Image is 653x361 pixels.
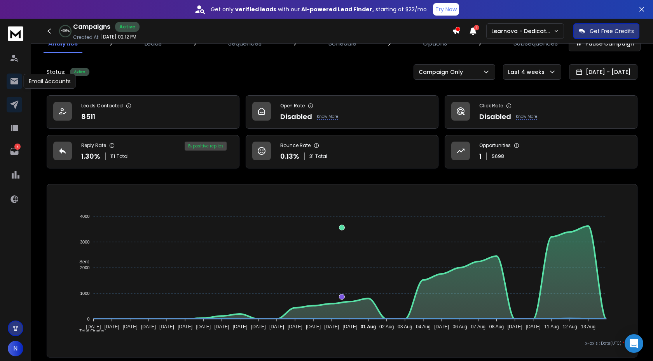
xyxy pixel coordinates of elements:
[280,111,312,122] p: Disabled
[47,95,239,129] a: Leads Contacted8511
[228,39,262,48] p: Sequences
[48,39,78,48] p: Analytics
[47,135,239,168] a: Reply Rate1.30%111Total1% positive replies
[508,68,548,76] p: Last 4 weeks
[70,68,89,76] div: Active
[246,135,438,168] a: Bounce Rate0.13%31Total
[474,25,479,30] span: 3
[416,324,431,329] tspan: 04 Aug
[545,324,559,329] tspan: 11 Aug
[471,324,485,329] tspan: 07 Aug
[80,240,89,244] tspan: 3000
[123,324,138,329] tspan: [DATE]
[73,259,89,265] span: Sent
[110,153,115,159] span: 111
[115,22,140,32] div: Active
[80,265,89,270] tspan: 2000
[196,324,211,329] tspan: [DATE]
[185,142,227,151] div: 1 % positive replies
[280,142,311,149] p: Bounce Rate
[423,39,447,48] p: Options
[315,153,327,159] span: Total
[86,324,101,329] tspan: [DATE]
[211,5,427,13] p: Get only with our starting at $22/mo
[280,103,305,109] p: Open Rate
[101,34,136,40] p: [DATE] 02:12 PM
[590,27,634,35] p: Get Free Credits
[24,74,76,89] div: Email Accounts
[563,324,577,329] tspan: 12 Aug
[526,324,541,329] tspan: [DATE]
[361,324,376,329] tspan: 01 Aug
[144,39,162,48] p: Leads
[159,324,174,329] tspan: [DATE]
[379,324,394,329] tspan: 02 Aug
[489,324,504,329] tspan: 08 Aug
[398,324,412,329] tspan: 03 Aug
[8,26,23,41] img: logo
[418,34,452,53] a: Options
[269,324,284,329] tspan: [DATE]
[235,5,276,13] strong: verified leads
[569,36,641,51] button: Pause Campaign
[492,153,504,159] p: $ 698
[435,5,457,13] p: Try Now
[81,151,100,162] p: 1.30 %
[301,5,374,13] strong: AI-powered Lead Finder,
[625,334,643,353] div: Open Intercom Messenger
[14,144,21,150] p: 2
[44,34,82,53] a: Analytics
[324,34,361,53] a: Schedule
[233,324,248,329] tspan: [DATE]
[246,95,438,129] a: Open RateDisabledKnow More
[59,340,625,346] p: x-axis : Date(UTC)
[479,151,482,162] p: 1
[581,324,595,329] tspan: 13 Aug
[47,68,65,76] p: Status:
[73,34,100,40] p: Created At:
[491,27,553,35] p: Learnova - Dedicated Server
[73,328,104,334] span: Total Opens
[343,324,358,329] tspan: [DATE]
[309,153,314,159] span: 31
[433,3,459,16] button: Try Now
[445,135,637,168] a: Opportunities1$698
[453,324,467,329] tspan: 06 Aug
[8,341,23,356] button: N
[435,324,449,329] tspan: [DATE]
[80,291,89,296] tspan: 1000
[306,324,321,329] tspan: [DATE]
[87,317,90,321] tspan: 0
[479,111,511,122] p: Disabled
[573,23,639,39] button: Get Free Credits
[81,142,106,149] p: Reply Rate
[513,39,558,48] p: Subsequences
[80,214,89,219] tspan: 4000
[140,34,166,53] a: Leads
[419,68,466,76] p: Campaign Only
[516,114,537,120] p: Know More
[479,103,503,109] p: Click Rate
[141,324,156,329] tspan: [DATE]
[215,324,229,329] tspan: [DATE]
[7,144,22,159] a: 2
[81,111,95,122] p: 8511
[280,151,299,162] p: 0.13 %
[445,95,637,129] a: Click RateDisabledKnow More
[105,324,119,329] tspan: [DATE]
[61,29,70,33] p: -206 %
[288,324,302,329] tspan: [DATE]
[251,324,266,329] tspan: [DATE]
[479,142,511,149] p: Opportunities
[81,103,123,109] p: Leads Contacted
[328,39,356,48] p: Schedule
[317,114,338,120] p: Know More
[178,324,193,329] tspan: [DATE]
[569,64,637,80] button: [DATE] - [DATE]
[223,34,266,53] a: Sequences
[73,22,110,32] h1: Campaigns
[325,324,339,329] tspan: [DATE]
[117,153,129,159] span: Total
